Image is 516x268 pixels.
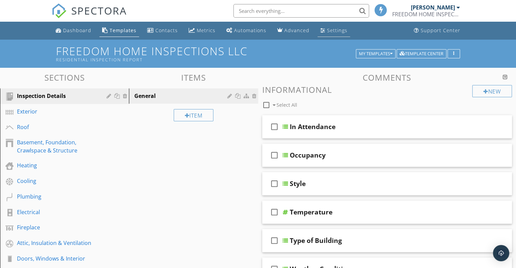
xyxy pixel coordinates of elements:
a: SPECTORA [52,9,127,23]
a: Templates [99,24,139,37]
div: My Templates [359,51,393,56]
h3: Informational [262,85,512,94]
div: Contacts [155,27,178,34]
div: Doors, Windows & Interior [17,254,97,263]
div: General [134,92,229,100]
a: Dashboard [53,24,94,37]
div: Open Intercom Messenger [493,245,509,261]
a: Template Center [397,50,446,56]
div: Type of Building [290,236,342,245]
span: Select All [276,102,297,108]
div: Fireplace [17,223,97,231]
div: Metrics [197,27,215,34]
a: Support Center [411,24,463,37]
div: [PERSON_NAME] [411,4,455,11]
div: In Attendance [290,123,336,131]
i: check_box_outline_blank [269,119,280,135]
div: Attic, Insulation & Ventilation [17,239,97,247]
a: Settings [318,24,350,37]
a: Automations (Basic) [224,24,269,37]
div: Templates [110,27,136,34]
i: check_box_outline_blank [269,204,280,220]
div: Inspection Details [17,92,97,100]
div: Item [174,109,214,121]
button: Template Center [397,49,446,59]
div: Occupancy [290,151,326,159]
div: Advanced [284,27,309,34]
div: Settings [327,27,347,34]
div: New [472,85,512,97]
span: SPECTORA [71,3,127,18]
div: Roof [17,123,97,131]
h3: Comments [262,73,512,82]
i: check_box_outline_blank [269,147,280,163]
div: FREEDOM HOME INSPECTIONS LLC [392,11,460,18]
div: Style [290,180,306,188]
div: Dashboard [63,27,91,34]
i: check_box_outline_blank [269,232,280,249]
button: My Templates [356,49,396,59]
div: Automations [234,27,266,34]
div: Electrical [17,208,97,216]
div: Heating [17,161,97,169]
input: Search everything... [233,4,369,18]
h1: FREEDOM HOME INSPECTIONS LLC [56,45,460,62]
i: check_box_outline_blank [269,176,280,192]
div: Basement, Foundation, Crawlspace & Structure [17,138,97,154]
a: Advanced [274,24,312,37]
img: The Best Home Inspection Software - Spectora [52,3,66,18]
div: Temperature [290,208,332,216]
div: Residential Inspection Report [56,57,358,62]
a: Contacts [145,24,180,37]
div: Exterior [17,107,97,116]
div: Plumbing [17,192,97,201]
h3: Items [129,73,258,82]
div: Cooling [17,177,97,185]
div: Support Center [421,27,460,34]
a: Metrics [186,24,218,37]
div: Template Center [400,51,443,56]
